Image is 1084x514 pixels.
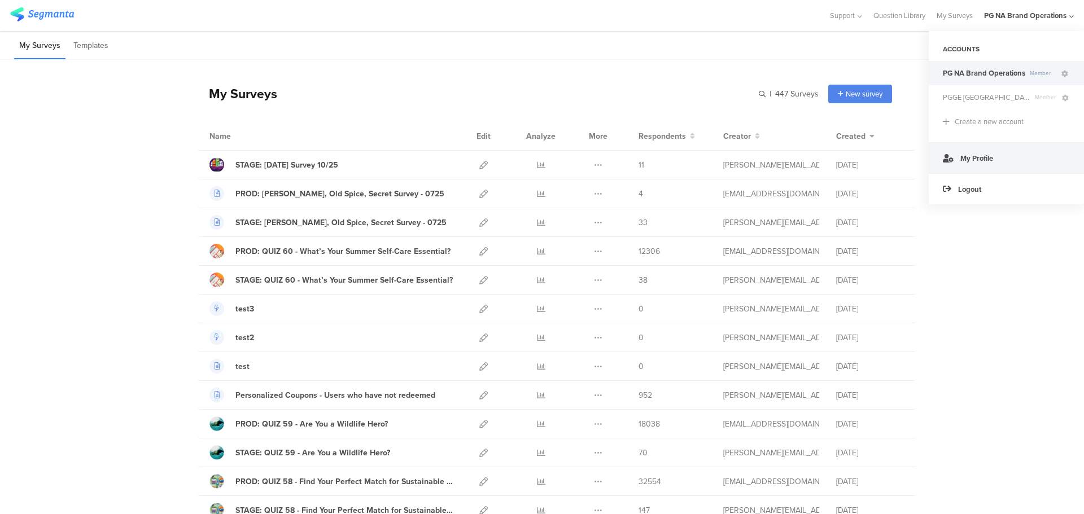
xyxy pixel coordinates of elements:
div: [DATE] [836,245,904,257]
div: larson.m@pg.com [723,303,819,315]
a: PROD: QUIZ 59 - Are You a Wildlife Hero? [209,416,388,431]
div: More [586,122,610,150]
span: Support [830,10,855,21]
div: shirley.j@pg.com [723,217,819,229]
span: Creator [723,130,751,142]
button: Creator [723,130,760,142]
div: [DATE] [836,159,904,171]
span: Member [1025,69,1060,77]
div: [DATE] [836,332,904,344]
div: STAGE: QUIZ 60 - What’s Your Summer Self-Care Essential? [235,274,453,286]
span: Logout [958,184,981,195]
div: PROD: QUIZ 60 - What’s Your Summer Self-Care Essential? [235,245,451,257]
div: PROD: QUIZ 58 - Find Your Perfect Match for Sustainable Living [235,476,454,487]
div: kumar.h.7@pg.com [723,418,819,430]
span: Respondents [639,130,686,142]
span: 0 [639,303,644,315]
span: My Profile [960,153,993,164]
a: test3 [209,301,254,316]
span: Member [1030,93,1060,102]
button: Created [836,130,875,142]
div: [DATE] [836,303,904,315]
span: 447 Surveys [775,88,819,100]
div: test [235,361,250,372]
div: [DATE] [836,217,904,229]
a: PROD: [PERSON_NAME], Old Spice, Secret Survey - 0725 [209,186,444,201]
a: test [209,359,250,374]
div: [DATE] [836,274,904,286]
div: STAGE: Olay, Old Spice, Secret Survey - 0725 [235,217,447,229]
div: [DATE] [836,447,904,459]
div: test2 [235,332,254,344]
a: test2 [209,330,254,345]
a: STAGE: QUIZ 59 - Are You a Wildlife Hero? [209,445,390,460]
span: 0 [639,361,644,372]
li: My Surveys [14,33,65,59]
div: Personalized Coupons - Users who have not redeemed [235,389,435,401]
span: 0 [639,332,644,344]
span: 38 [639,274,648,286]
span: 70 [639,447,648,459]
span: PG NA Brand Operations [943,68,1025,78]
div: test3 [235,303,254,315]
div: [DATE] [836,476,904,487]
span: 952 [639,389,652,401]
div: STAGE: QUIZ 59 - Are You a Wildlife Hero? [235,447,390,459]
div: PROD: Olay, Old Spice, Secret Survey - 0725 [235,188,444,200]
span: New survey [846,89,882,99]
span: 18038 [639,418,660,430]
div: yadav.vy.3@pg.com [723,188,819,200]
div: My Surveys [198,84,277,103]
span: 4 [639,188,643,200]
span: Created [836,130,866,142]
div: Create a new account [955,116,1024,127]
div: kumar.h.7@pg.com [723,476,819,487]
div: [DATE] [836,418,904,430]
span: PGGE Canada [943,92,1030,103]
a: PROD: QUIZ 60 - What’s Your Summer Self-Care Essential? [209,244,451,258]
div: [DATE] [836,361,904,372]
div: PG NA Brand Operations [984,10,1066,21]
div: STAGE: Diwali Survey 10/25 [235,159,338,171]
div: ACCOUNTS [929,39,1084,59]
a: STAGE: [PERSON_NAME], Old Spice, Secret Survey - 0725 [209,215,447,230]
a: PROD: QUIZ 58 - Find Your Perfect Match for Sustainable Living [209,474,454,489]
div: shirley.j@pg.com [723,447,819,459]
div: [DATE] [836,389,904,401]
div: Edit [471,122,496,150]
div: larson.m@pg.com [723,361,819,372]
a: Personalized Coupons - Users who have not redeemed [209,388,435,402]
div: shirley.j@pg.com [723,159,819,171]
span: 33 [639,217,648,229]
div: Analyze [524,122,558,150]
span: 12306 [639,245,660,257]
li: Templates [68,33,113,59]
div: PROD: QUIZ 59 - Are You a Wildlife Hero? [235,418,388,430]
span: | [768,88,773,100]
img: segmanta logo [10,7,74,21]
div: larson.m@pg.com [723,389,819,401]
div: larson.m@pg.com [723,332,819,344]
span: 11 [639,159,644,171]
div: shirley.j@pg.com [723,274,819,286]
button: Respondents [639,130,695,142]
a: STAGE: QUIZ 60 - What’s Your Summer Self-Care Essential? [209,273,453,287]
span: 32554 [639,476,661,487]
div: Name [209,130,277,142]
a: My Profile [929,142,1084,173]
a: STAGE: [DATE] Survey 10/25 [209,157,338,172]
div: kumar.h.7@pg.com [723,245,819,257]
div: [DATE] [836,188,904,200]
